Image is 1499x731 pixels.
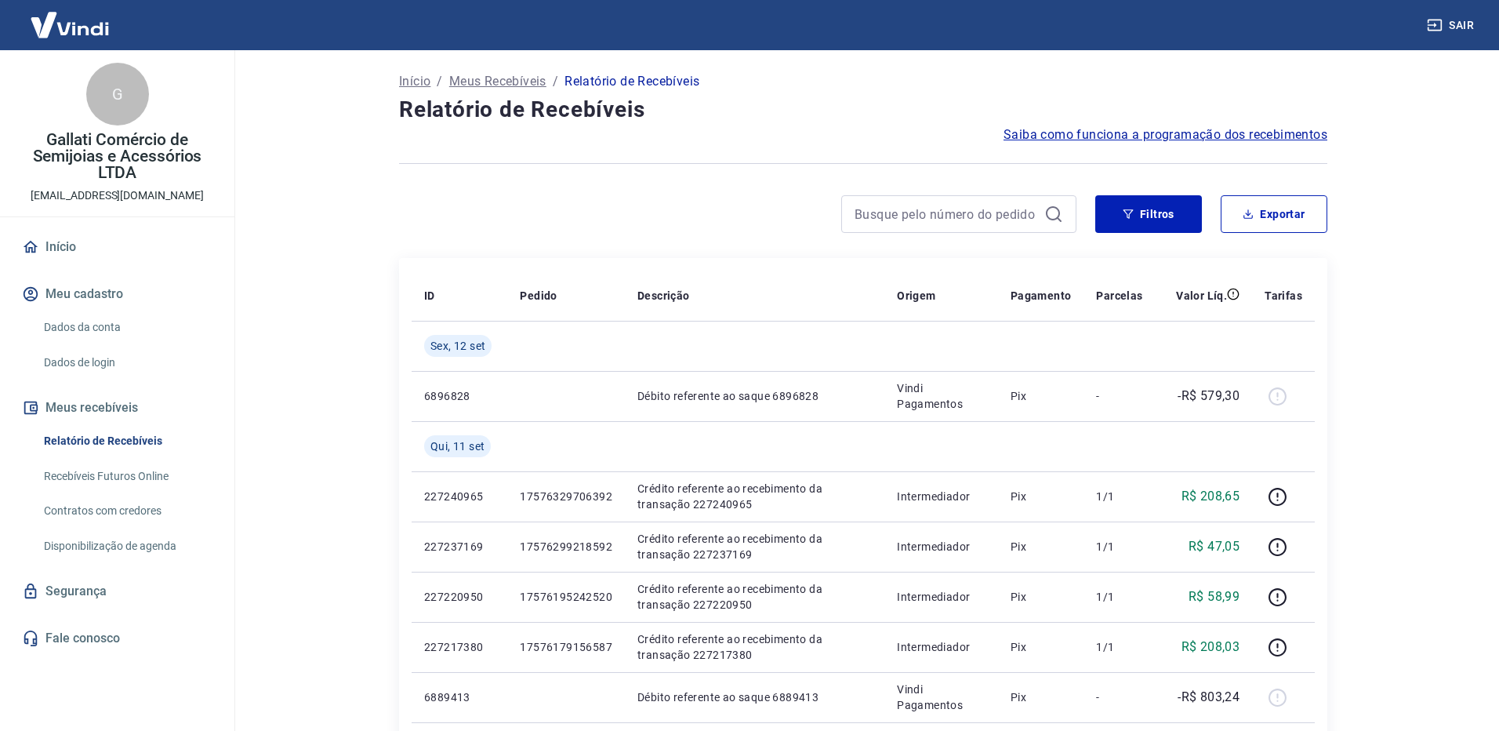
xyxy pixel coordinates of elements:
[1178,387,1239,406] p: -R$ 579,30
[19,621,216,656] a: Fale conosco
[424,388,495,404] p: 6896828
[897,589,985,605] p: Intermediador
[1176,288,1227,304] p: Valor Líq.
[430,438,485,454] span: Qui, 11 set
[1096,639,1142,655] p: 1/1
[520,539,612,555] p: 17576299218592
[424,489,495,504] p: 227240965
[1189,587,1239,606] p: R$ 58,99
[19,277,216,311] button: Meu cadastro
[1424,11,1480,40] button: Sair
[19,230,216,264] a: Início
[430,338,485,354] span: Sex, 12 set
[424,639,495,655] p: 227217380
[86,63,149,125] div: G
[1004,125,1327,144] a: Saiba como funciona a programação dos recebimentos
[897,539,985,555] p: Intermediador
[1011,639,1072,655] p: Pix
[38,530,216,562] a: Disponibilização de agenda
[399,94,1327,125] h4: Relatório de Recebíveis
[1011,689,1072,705] p: Pix
[1178,688,1239,707] p: -R$ 803,24
[38,425,216,457] a: Relatório de Recebíveis
[31,187,204,204] p: [EMAIL_ADDRESS][DOMAIN_NAME]
[564,72,699,91] p: Relatório de Recebíveis
[637,288,690,304] p: Descrição
[897,288,935,304] p: Origem
[637,388,872,404] p: Débito referente ao saque 6896828
[399,72,430,91] a: Início
[38,460,216,493] a: Recebíveis Futuros Online
[437,72,442,91] p: /
[637,481,872,512] p: Crédito referente ao recebimento da transação 227240965
[424,288,435,304] p: ID
[424,689,495,705] p: 6889413
[1181,487,1240,506] p: R$ 208,65
[520,639,612,655] p: 17576179156587
[1265,288,1302,304] p: Tarifas
[1011,288,1072,304] p: Pagamento
[1011,589,1072,605] p: Pix
[520,489,612,504] p: 17576329706392
[1011,489,1072,504] p: Pix
[13,132,222,181] p: Gallati Comércio de Semijoias e Acessórios LTDA
[1181,638,1240,656] p: R$ 208,03
[637,689,872,705] p: Débito referente ao saque 6889413
[897,639,985,655] p: Intermediador
[38,495,216,527] a: Contratos com credores
[1096,489,1142,504] p: 1/1
[897,682,985,713] p: Vindi Pagamentos
[19,574,216,609] a: Segurança
[637,631,872,663] p: Crédito referente ao recebimento da transação 227217380
[1096,589,1142,605] p: 1/1
[1189,537,1239,556] p: R$ 47,05
[424,589,495,605] p: 227220950
[637,581,872,613] p: Crédito referente ao recebimento da transação 227220950
[1096,388,1142,404] p: -
[38,311,216,344] a: Dados da conta
[1011,388,1072,404] p: Pix
[1096,288,1142,304] p: Parcelas
[637,531,872,562] p: Crédito referente ao recebimento da transação 227237169
[1011,539,1072,555] p: Pix
[520,589,612,605] p: 17576195242520
[19,391,216,425] button: Meus recebíveis
[897,380,985,412] p: Vindi Pagamentos
[19,1,121,49] img: Vindi
[1095,195,1202,233] button: Filtros
[897,489,985,504] p: Intermediador
[38,347,216,379] a: Dados de login
[449,72,546,91] a: Meus Recebíveis
[1221,195,1327,233] button: Exportar
[553,72,558,91] p: /
[520,288,557,304] p: Pedido
[1096,539,1142,555] p: 1/1
[1096,689,1142,705] p: -
[855,202,1038,226] input: Busque pelo número do pedido
[424,539,495,555] p: 227237169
